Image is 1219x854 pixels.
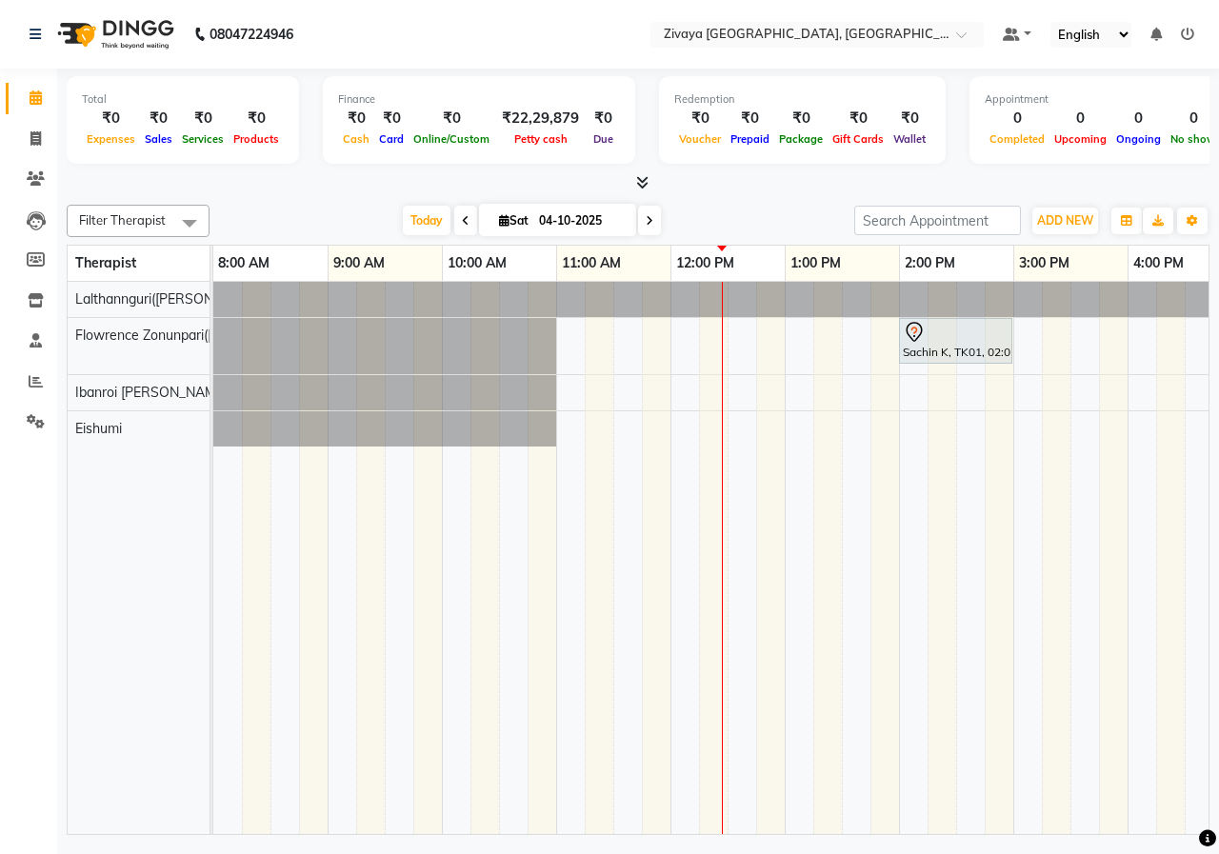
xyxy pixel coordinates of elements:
div: Redemption [674,91,930,108]
div: 0 [1111,108,1166,129]
div: ₹0 [409,108,494,129]
div: Finance [338,91,620,108]
a: 8:00 AM [213,249,274,277]
a: 2:00 PM [900,249,960,277]
img: logo [49,8,179,61]
span: Flowrence Zonunpari([PERSON_NAME]) [75,327,318,344]
span: Sat [494,213,533,228]
span: Due [589,132,618,146]
div: ₹0 [674,108,726,129]
span: Wallet [889,132,930,146]
div: ₹0 [889,108,930,129]
span: Services [177,132,229,146]
span: Petty cash [510,132,572,146]
span: Gift Cards [828,132,889,146]
span: Online/Custom [409,132,494,146]
div: ₹0 [177,108,229,129]
div: ₹0 [82,108,140,129]
div: ₹0 [374,108,409,129]
div: ₹0 [828,108,889,129]
span: Filter Therapist [79,212,166,228]
a: 12:00 PM [671,249,739,277]
div: ₹0 [338,108,374,129]
span: Eishumi [75,420,122,437]
a: 11:00 AM [557,249,626,277]
span: Lalthannguri([PERSON_NAME]) [75,290,266,308]
a: 10:00 AM [443,249,511,277]
span: Therapist [75,254,136,271]
div: 0 [985,108,1049,129]
div: ₹0 [229,108,284,129]
span: Products [229,132,284,146]
div: Sachin K, TK01, 02:00 PM-03:00 PM, Javanese Pampering - 60 Mins [901,321,1010,361]
span: Card [374,132,409,146]
span: ADD NEW [1037,213,1093,228]
a: 3:00 PM [1014,249,1074,277]
a: 4:00 PM [1129,249,1189,277]
div: ₹22,29,879 [494,108,587,129]
button: ADD NEW [1032,208,1098,234]
span: Ongoing [1111,132,1166,146]
input: Search Appointment [854,206,1021,235]
div: ₹0 [140,108,177,129]
span: Prepaid [726,132,774,146]
div: Total [82,91,284,108]
a: 1:00 PM [786,249,846,277]
b: 08047224946 [210,8,293,61]
span: Today [403,206,450,235]
span: Cash [338,132,374,146]
span: Expenses [82,132,140,146]
span: Ibanroi [PERSON_NAME] [75,384,228,401]
div: ₹0 [587,108,620,129]
span: Upcoming [1049,132,1111,146]
span: Sales [140,132,177,146]
input: 2025-10-04 [533,207,629,235]
div: ₹0 [726,108,774,129]
span: Package [774,132,828,146]
div: 0 [1049,108,1111,129]
a: 9:00 AM [329,249,390,277]
span: Completed [985,132,1049,146]
span: Voucher [674,132,726,146]
div: ₹0 [774,108,828,129]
